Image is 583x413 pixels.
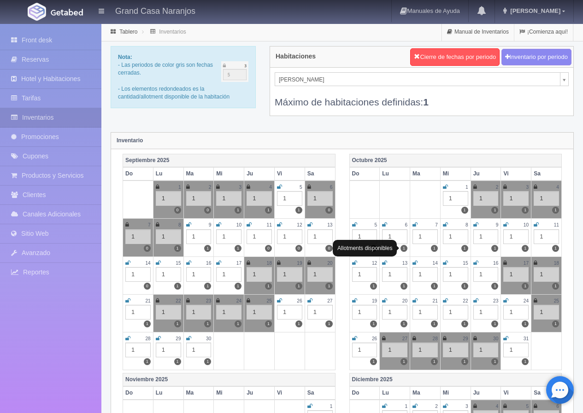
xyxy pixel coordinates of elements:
th: Noviembre 2025 [123,373,336,386]
div: 1 [247,229,272,244]
small: 3 [239,185,241,190]
label: 1 [552,245,559,252]
div: 1 [473,305,499,320]
small: 23 [206,298,211,303]
small: 29 [176,336,181,341]
div: 1 [307,267,333,282]
small: 4 [496,404,499,409]
label: 1 [370,320,377,327]
small: 27 [327,298,332,303]
div: 1 [307,229,333,244]
div: 1 [503,191,529,206]
div: 1 [352,343,377,357]
label: 1 [295,320,302,327]
th: Sa [305,386,335,400]
label: 1 [235,320,241,327]
th: Vi [274,386,305,400]
th: Ma [183,386,214,400]
label: 1 [400,320,407,327]
label: 1 [370,358,377,365]
div: 1 [247,267,272,282]
label: 1 [174,358,181,365]
label: 1 [461,207,468,214]
div: 1 [534,229,559,244]
th: Sa [531,167,562,180]
div: 1 [443,229,468,244]
th: Vi [274,167,305,180]
small: 6 [405,222,407,227]
label: 0 [144,245,151,252]
img: cutoff.png [221,61,248,82]
small: 6 [330,185,333,190]
th: Vi [501,167,531,180]
label: 1 [552,283,559,290]
th: Mi [214,167,244,180]
small: 10 [236,222,241,227]
div: 1 [503,267,529,282]
label: 1 [431,358,438,365]
small: 11 [267,222,272,227]
div: 1 [307,305,333,320]
small: 26 [297,298,302,303]
small: 15 [176,261,181,266]
small: 1 [405,404,407,409]
div: 1 [473,343,499,357]
span: [PERSON_NAME] [279,73,556,87]
a: [PERSON_NAME] [275,72,569,86]
label: 1 [400,358,407,365]
small: 13 [327,222,332,227]
img: Getabed [28,3,46,21]
small: 16 [493,261,498,266]
div: 1 [503,229,529,244]
div: 1 [186,343,212,357]
small: 12 [372,261,377,266]
div: 1 [247,191,272,206]
div: 1 [352,229,377,244]
div: 1 [216,191,241,206]
small: 14 [433,261,438,266]
label: 1 [461,245,468,252]
small: 2 [209,185,212,190]
label: 1 [491,283,498,290]
th: Septiembre 2025 [123,154,336,167]
th: Lu [153,167,183,180]
th: Do [123,386,153,400]
small: 21 [145,298,150,303]
div: 1 [156,191,181,206]
small: 11 [554,222,559,227]
label: 0 [325,207,332,214]
small: 8 [178,222,181,227]
div: 1 [186,191,212,206]
a: Inventarios [159,29,186,35]
label: 1 [370,283,377,290]
small: 29 [463,336,468,341]
div: 1 [156,267,181,282]
th: Vi [501,386,531,400]
div: 1 [473,267,499,282]
small: 20 [402,298,407,303]
label: 1 [265,283,272,290]
div: 1 [125,305,151,320]
div: 1 [503,343,529,357]
label: 0 [265,245,272,252]
small: 15 [463,261,468,266]
div: 1 [156,343,181,357]
div: 1 [534,267,559,282]
th: Diciembre 2025 [349,373,562,386]
small: 24 [236,298,241,303]
label: 1 [235,207,241,214]
small: 27 [402,336,407,341]
div: 1 [443,267,468,282]
div: 1 [156,305,181,320]
div: 1 [307,191,333,206]
small: 2 [496,185,499,190]
label: 1 [491,358,498,365]
label: 1 [144,320,151,327]
div: 1 [412,229,438,244]
button: Cierre de fechas por periodo [410,48,500,66]
small: 30 [206,336,211,341]
label: 1 [552,207,559,214]
small: 21 [433,298,438,303]
small: 4 [556,185,559,190]
div: 1 [125,343,151,357]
